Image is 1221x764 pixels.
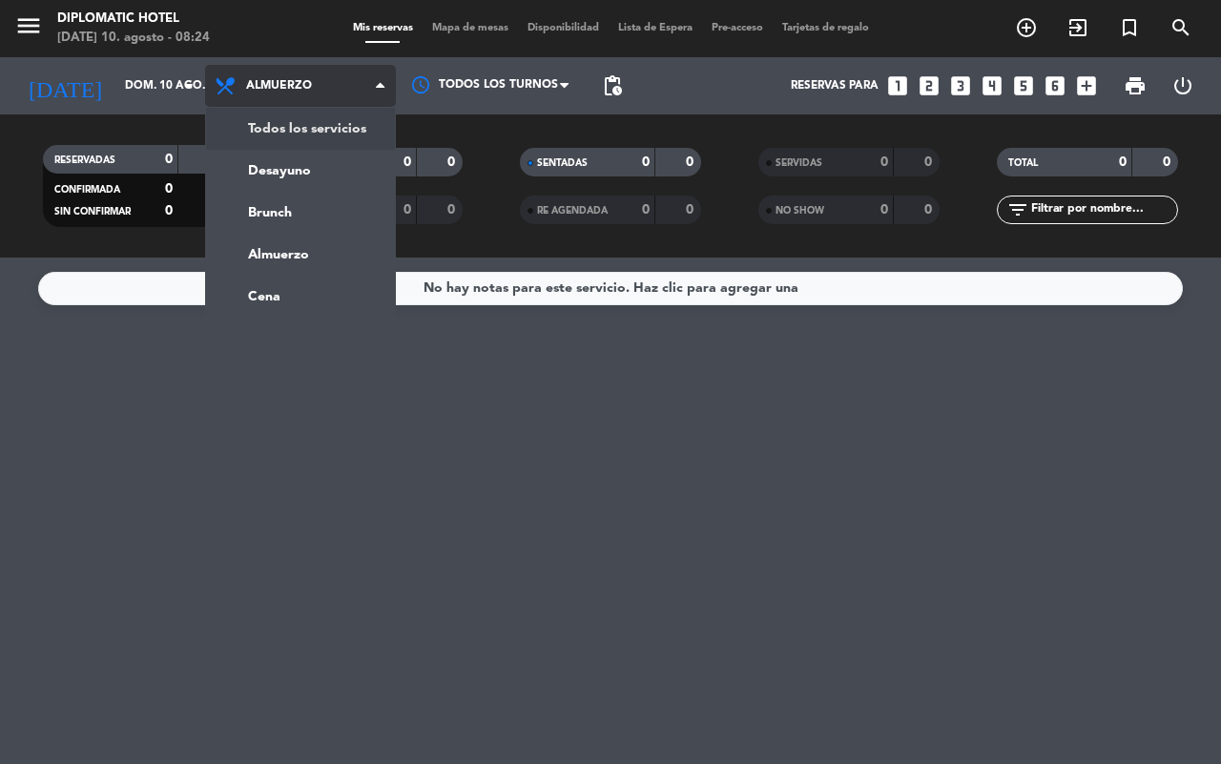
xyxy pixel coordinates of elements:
[1029,199,1177,220] input: Filtrar por nombre...
[642,155,650,169] strong: 0
[880,203,888,217] strong: 0
[791,79,879,93] span: Reservas para
[686,155,697,169] strong: 0
[880,155,888,169] strong: 0
[447,203,459,217] strong: 0
[57,29,210,48] div: [DATE] 10. agosto - 08:24
[54,207,131,217] span: SIN CONFIRMAR
[57,10,210,29] div: Diplomatic Hotel
[404,203,411,217] strong: 0
[948,73,973,98] i: looks_3
[609,23,702,33] span: Lista de Espera
[1171,74,1194,97] i: power_settings_new
[1043,73,1067,98] i: looks_6
[404,155,411,169] strong: 0
[601,74,624,97] span: pending_actions
[165,182,173,196] strong: 0
[423,23,518,33] span: Mapa de mesas
[177,74,200,97] i: arrow_drop_down
[14,65,115,107] i: [DATE]
[1074,73,1099,98] i: add_box
[1006,198,1029,221] i: filter_list
[1159,57,1207,114] div: LOG OUT
[165,204,173,217] strong: 0
[1011,73,1036,98] i: looks_5
[14,11,43,40] i: menu
[1118,16,1141,39] i: turned_in_not
[1119,155,1127,169] strong: 0
[246,79,312,93] span: Almuerzo
[447,155,459,169] strong: 0
[206,276,395,318] a: Cena
[980,73,1004,98] i: looks_4
[518,23,609,33] span: Disponibilidad
[1015,16,1038,39] i: add_circle_outline
[917,73,942,98] i: looks_two
[885,73,910,98] i: looks_one
[343,23,423,33] span: Mis reservas
[165,153,173,166] strong: 0
[702,23,773,33] span: Pre-acceso
[924,155,936,169] strong: 0
[1163,155,1174,169] strong: 0
[1169,16,1192,39] i: search
[776,158,822,168] span: SERVIDAS
[424,278,798,299] div: No hay notas para este servicio. Haz clic para agregar una
[206,108,395,150] a: Todos los servicios
[206,192,395,234] a: Brunch
[1066,16,1089,39] i: exit_to_app
[54,185,120,195] span: CONFIRMADA
[537,158,588,168] span: SENTADAS
[642,203,650,217] strong: 0
[1008,158,1038,168] span: TOTAL
[537,206,608,216] span: RE AGENDADA
[206,150,395,192] a: Desayuno
[776,206,824,216] span: NO SHOW
[1124,74,1147,97] span: print
[54,155,115,165] span: RESERVADAS
[206,234,395,276] a: Almuerzo
[924,203,936,217] strong: 0
[773,23,879,33] span: Tarjetas de regalo
[686,203,697,217] strong: 0
[14,11,43,47] button: menu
